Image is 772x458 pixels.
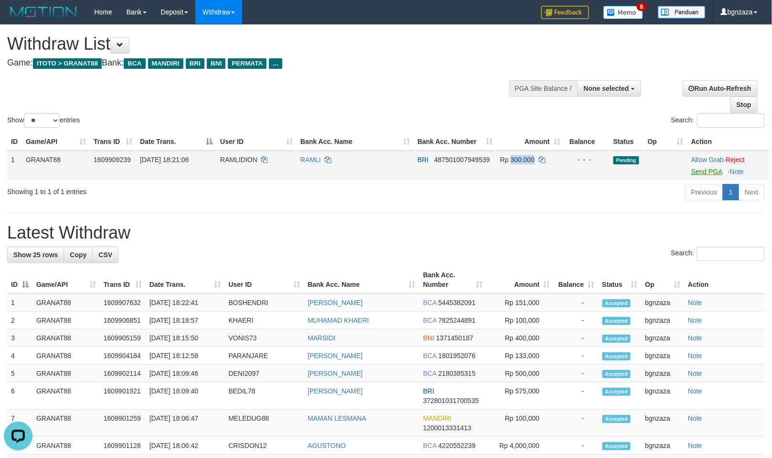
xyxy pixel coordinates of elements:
td: GRANAT88 [32,365,100,382]
td: [DATE] 18:22:41 [146,294,225,312]
span: BNI [207,58,225,69]
a: [PERSON_NAME] [308,387,363,395]
a: Note [730,168,744,175]
a: Note [688,352,702,360]
a: Note [688,442,702,449]
a: Note [688,316,702,324]
th: Bank Acc. Number: activate to sort column ascending [419,266,487,294]
th: Status: activate to sort column ascending [599,266,642,294]
td: bgnzaza [642,437,685,455]
span: MANDIRI [423,414,451,422]
td: - [554,382,599,410]
label: Search: [671,247,765,261]
img: MOTION_logo.png [7,5,80,19]
td: [DATE] 18:15:50 [146,329,225,347]
td: Rp 500,000 [487,365,554,382]
td: GRANAT88 [32,347,100,365]
td: 1 [7,151,22,180]
td: Rp 400,000 [487,329,554,347]
td: Rp 133,000 [487,347,554,365]
span: Rp 300.000 [500,156,535,164]
a: Next [739,184,765,200]
td: - [554,294,599,312]
td: bgnzaza [642,365,685,382]
span: BRI [423,387,434,395]
a: 1 [723,184,739,200]
label: Search: [671,113,765,128]
span: Copy 5445382091 to clipboard [439,299,476,306]
td: 1609901259 [100,410,146,437]
td: 1609906851 [100,312,146,329]
input: Search: [697,113,765,128]
td: 3 [7,329,32,347]
a: Note [688,299,702,306]
span: ITOTO > GRANAT88 [33,58,102,69]
td: PARANJARE [225,347,304,365]
td: [DATE] 18:06:47 [146,410,225,437]
td: GRANAT88 [32,382,100,410]
input: Search: [697,247,765,261]
span: Copy 1371450187 to clipboard [436,334,473,342]
img: Button%20Memo.svg [603,6,643,19]
span: Pending [613,156,639,164]
th: Op: activate to sort column ascending [642,266,685,294]
h1: Latest Withdraw [7,223,765,242]
a: MARSIDI [308,334,335,342]
td: GRANAT88 [32,294,100,312]
th: Date Trans.: activate to sort column ascending [146,266,225,294]
td: GRANAT88 [32,410,100,437]
th: Trans ID: activate to sort column ascending [100,266,146,294]
span: ... [269,58,282,69]
a: Copy [64,247,93,263]
td: 6 [7,382,32,410]
td: - [554,437,599,455]
td: 1609907632 [100,294,146,312]
td: Rp 4,000,000 [487,437,554,455]
td: bgnzaza [642,382,685,410]
th: Bank Acc. Number: activate to sort column ascending [414,133,496,151]
td: GRANAT88 [32,312,100,329]
img: Feedback.jpg [541,6,589,19]
span: MANDIRI [148,58,183,69]
th: ID [7,133,22,151]
span: 1609909239 [94,156,131,164]
span: BCA [423,299,437,306]
td: bgnzaza [642,329,685,347]
span: BNI [423,334,434,342]
a: AGUSTONO [308,442,346,449]
td: MELEDUG88 [225,410,304,437]
span: BCA [423,352,437,360]
span: Show 25 rows [13,251,58,259]
th: Game/API: activate to sort column ascending [32,266,100,294]
td: [DATE] 18:12:58 [146,347,225,365]
td: [DATE] 18:18:57 [146,312,225,329]
th: ID: activate to sort column descending [7,266,32,294]
span: [DATE] 18:21:06 [140,156,189,164]
td: 7 [7,410,32,437]
div: PGA Site Balance / [509,80,578,97]
td: Rp 100,000 [487,410,554,437]
td: - [554,312,599,329]
td: - [554,410,599,437]
td: DENI2097 [225,365,304,382]
span: Copy 372801031700535 to clipboard [423,397,479,404]
button: Open LiveChat chat widget [4,4,32,33]
span: Accepted [602,317,631,325]
th: Status [610,133,644,151]
span: Copy 487501007949539 to clipboard [434,156,490,164]
a: RAMLI [300,156,321,164]
th: Date Trans.: activate to sort column descending [136,133,216,151]
span: BCA [124,58,145,69]
a: CSV [92,247,118,263]
a: Show 25 rows [7,247,64,263]
a: Send PGA [691,168,722,175]
span: Accepted [602,335,631,343]
h1: Withdraw List [7,34,505,54]
th: User ID: activate to sort column ascending [216,133,297,151]
th: Balance [564,133,610,151]
td: [DATE] 18:09:46 [146,365,225,382]
a: [PERSON_NAME] [308,299,363,306]
a: [PERSON_NAME] [308,370,363,377]
h4: Game: Bank: [7,58,505,68]
td: [DATE] 18:09:40 [146,382,225,410]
